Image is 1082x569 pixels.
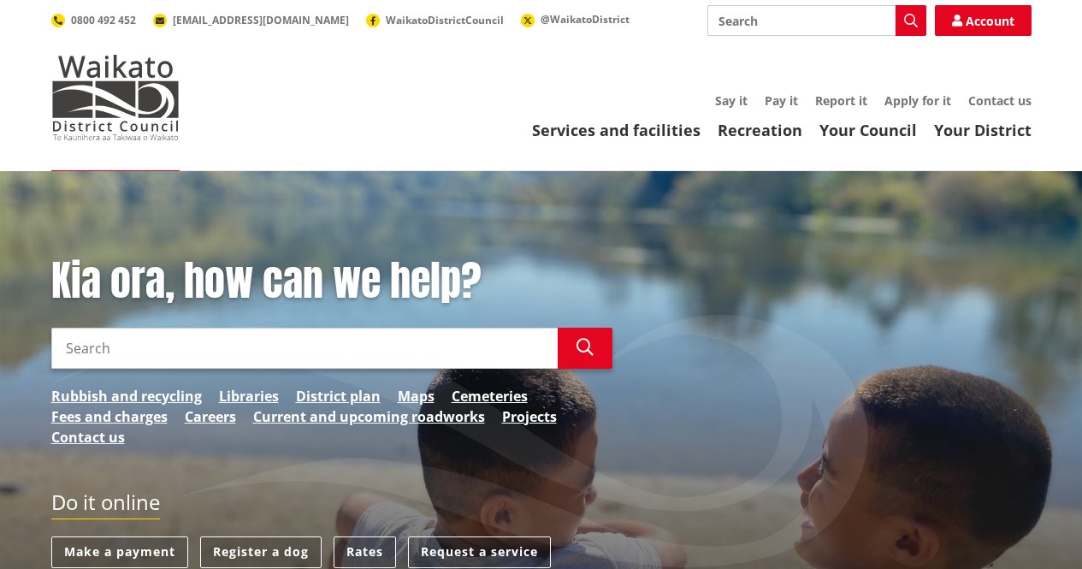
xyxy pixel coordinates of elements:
a: Request a service [408,536,551,568]
a: Maps [398,386,435,406]
a: Services and facilities [532,120,701,140]
a: [EMAIL_ADDRESS][DOMAIN_NAME] [153,13,349,27]
a: Pay it [765,92,798,109]
a: Careers [185,406,236,427]
span: 0800 492 452 [71,13,136,27]
a: Rates [334,536,396,568]
a: Contact us [51,427,125,447]
a: Register a dog [200,536,322,568]
img: Waikato District Council - Te Kaunihera aa Takiwaa o Waikato [51,55,180,140]
a: Cemeteries [452,386,528,406]
a: Libraries [219,386,279,406]
a: Say it [715,92,748,109]
a: 0800 492 452 [51,13,136,27]
span: @WaikatoDistrict [541,12,630,27]
a: Projects [502,406,557,427]
a: WaikatoDistrictCouncil [366,13,504,27]
a: Current and upcoming roadworks [253,406,485,427]
a: Rubbish and recycling [51,386,202,406]
h2: Do it online [51,490,160,520]
span: WaikatoDistrictCouncil [386,13,504,27]
h1: Kia ora, how can we help? [51,257,612,306]
a: Fees and charges [51,406,168,427]
a: District plan [296,386,381,406]
a: Account [935,5,1032,36]
a: Contact us [968,92,1032,109]
a: Make a payment [51,536,188,568]
a: Recreation [718,120,802,140]
a: Apply for it [884,92,951,109]
a: Your District [934,120,1032,140]
a: @WaikatoDistrict [521,12,630,27]
span: [EMAIL_ADDRESS][DOMAIN_NAME] [173,13,349,27]
input: Search input [51,328,558,369]
a: Your Council [819,120,917,140]
a: Report it [815,92,867,109]
input: Search input [707,5,926,36]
